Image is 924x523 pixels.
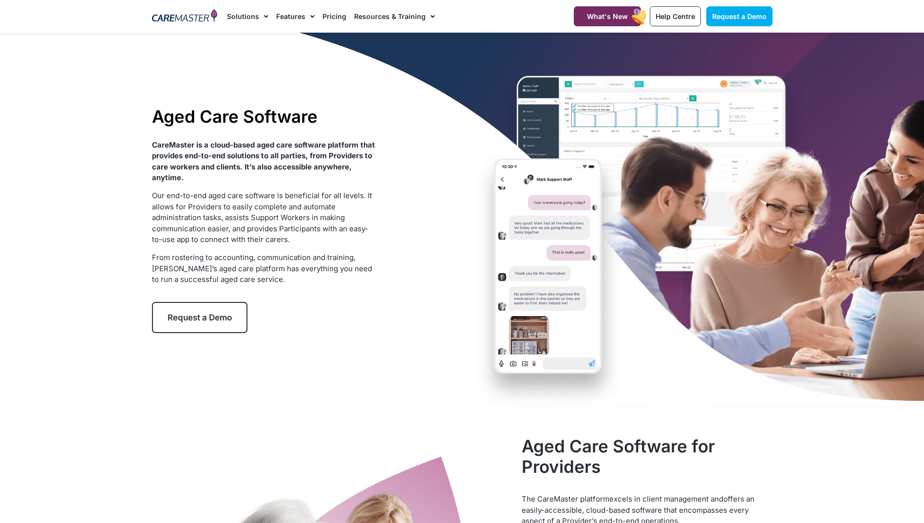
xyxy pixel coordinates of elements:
a: What's New [574,6,641,26]
a: Request a Demo [706,6,773,26]
a: Request a Demo [152,302,247,333]
span: The CareMaster platform [522,494,609,504]
span: Our end-to-end aged care software is beneficial for all levels. It allows for Providers to easily... [152,191,372,244]
h2: Aged Care Software for Providers [522,436,772,477]
h1: Aged Care Software [152,106,376,127]
span: Request a Demo [712,12,767,20]
img: CareMaster Logo [152,9,218,24]
span: Help Centre [656,12,695,20]
a: Help Centre [650,6,701,26]
span: From rostering to accounting, communication and training, [PERSON_NAME]’s aged care platform has ... [152,253,372,284]
span: Request a Demo [168,313,232,322]
strong: CareMaster is a cloud-based aged care software platform that provides end-to-end solutions to all... [152,140,375,183]
span: What's New [587,12,628,20]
